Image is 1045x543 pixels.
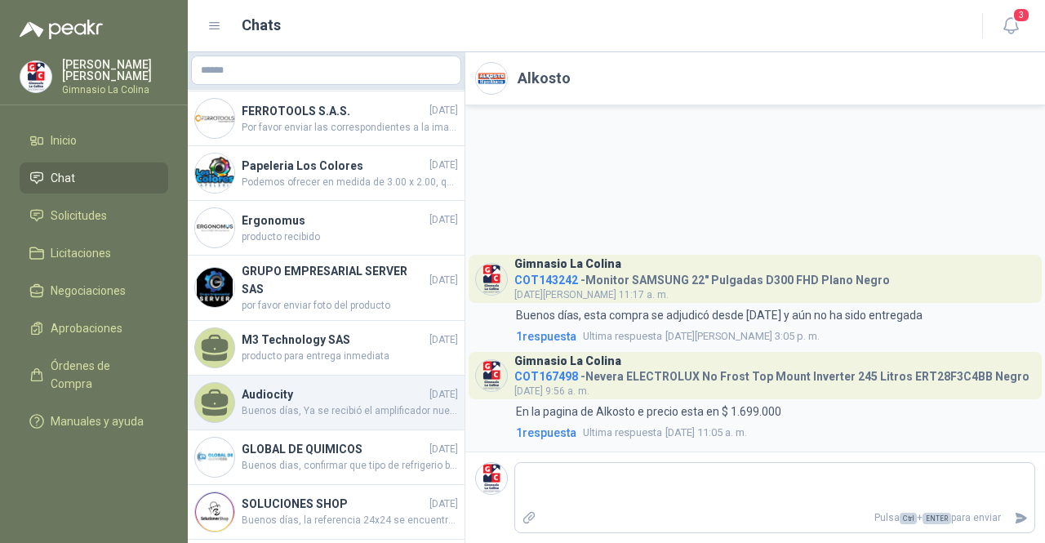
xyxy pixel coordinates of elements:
span: Negociaciones [51,282,126,300]
span: Aprobaciones [51,319,122,337]
img: Company Logo [476,63,507,94]
span: [DATE] [429,442,458,457]
p: Buenos días, esta compra se adjudicó desde [DATE] y aún no ha sido entregada [516,306,923,324]
h4: Ergonomus [242,211,426,229]
img: Company Logo [195,492,234,532]
span: Buenos días, Ya se recibió el amplificador nuevo, por favor programar la recolección del anterior [242,403,458,419]
img: Logo peakr [20,20,103,39]
span: [DATE] [429,387,458,403]
span: Por favor enviar las correspondientes a la imagen WhatsApp Image [DATE] 1.03.20 PM.jpeg [242,120,458,136]
p: [PERSON_NAME] [PERSON_NAME] [62,59,168,82]
span: [DATE] [429,158,458,173]
button: 3 [996,11,1025,41]
h4: M3 Technology SAS [242,331,426,349]
img: Company Logo [20,61,51,92]
h3: Gimnasio La Colina [514,357,621,366]
img: Company Logo [476,360,507,391]
img: Company Logo [195,438,234,477]
span: [DATE][PERSON_NAME] 3:05 p. m. [583,328,820,345]
span: Ultima respuesta [583,425,662,441]
span: Buenos dias, confirmar que tipo de refrigerio buscan? fecha? y presupuesto? [242,458,458,474]
span: [DATE] [429,273,458,288]
span: Ctrl [900,513,917,524]
span: producto recibido [242,229,458,245]
a: Chat [20,162,168,194]
a: Company LogoErgonomus[DATE]producto recibido [188,201,465,256]
h4: Papeleria Los Colores [242,157,426,175]
h4: GRUPO EMPRESARIAL SERVER SAS [242,262,426,298]
h4: - Nevera ELECTROLUX No Frost Top Mount Inverter 245 Litros ERT28F3C4BB Negro [514,366,1029,381]
h3: Gimnasio La Colina [514,260,621,269]
span: COT167498 [514,370,578,383]
span: Inicio [51,131,77,149]
span: producto para entrega inmediata [242,349,458,364]
span: [DATE] [429,212,458,228]
a: Audiocity[DATE]Buenos días, Ya se recibió el amplificador nuevo, por favor programar la recolecci... [188,376,465,430]
span: [DATE] [429,332,458,348]
label: Adjuntar archivos [515,504,543,532]
a: Licitaciones [20,238,168,269]
a: Company LogoPapeleria Los Colores[DATE]Podemos ofrecer en medida de 3.00 x 2.00, quedamos atentos... [188,146,465,201]
a: Company LogoGLOBAL DE QUIMICOS[DATE]Buenos dias, confirmar que tipo de refrigerio buscan? fecha? ... [188,430,465,485]
a: Solicitudes [20,200,168,231]
span: ENTER [923,513,951,524]
a: Company LogoSOLUCIONES SHOP[DATE]Buenos días, la referencia 24x24 se encuentra agotada, tenemos r... [188,485,465,540]
img: Company Logo [195,99,234,138]
a: Órdenes de Compra [20,350,168,399]
h1: Chats [242,14,281,37]
span: [DATE] 9:56 a. m. [514,385,589,397]
span: [DATE] [429,496,458,512]
p: Gimnasio La Colina [62,85,168,95]
img: Company Logo [476,264,507,295]
a: Manuales y ayuda [20,406,168,437]
h4: GLOBAL DE QUIMICOS [242,440,426,458]
span: [DATE] [429,103,458,118]
p: En la pagina de Alkosto e precio esta en $ 1.699.000 [516,403,781,421]
span: 3 [1012,7,1030,23]
span: Chat [51,169,75,187]
span: Órdenes de Compra [51,357,153,393]
a: Company LogoFERROTOOLS S.A.S.[DATE]Por favor enviar las correspondientes a la imagen WhatsApp Ima... [188,91,465,146]
span: Podemos ofrecer en medida de 3.00 x 2.00, quedamos atentos para cargar precio [242,175,458,190]
span: Solicitudes [51,207,107,225]
img: Company Logo [476,463,507,494]
a: Inicio [20,125,168,156]
h2: Alkosto [518,67,571,90]
a: Negociaciones [20,275,168,306]
span: Licitaciones [51,244,111,262]
span: 1 respuesta [516,327,576,345]
span: [DATE] 11:05 a. m. [583,425,747,441]
span: por favor enviar foto del producto [242,298,458,314]
h4: FERROTOOLS S.A.S. [242,102,426,120]
span: [DATE][PERSON_NAME] 11:17 a. m. [514,289,669,300]
img: Company Logo [195,154,234,193]
a: 1respuestaUltima respuesta[DATE][PERSON_NAME] 3:05 p. m. [513,327,1035,345]
img: Company Logo [195,208,234,247]
span: Manuales y ayuda [51,412,144,430]
span: Buenos días, la referencia 24x24 se encuentra agotada, tenemos referencia 20x20, solo [MEDICAL_DA... [242,513,458,528]
a: Aprobaciones [20,313,168,344]
a: 1respuestaUltima respuesta[DATE] 11:05 a. m. [513,424,1035,442]
span: Ultima respuesta [583,328,662,345]
h4: SOLUCIONES SHOP [242,495,426,513]
a: M3 Technology SAS[DATE]producto para entrega inmediata [188,321,465,376]
p: Pulsa + para enviar [543,504,1008,532]
img: Company Logo [195,268,234,307]
h4: - Monitor SAMSUNG 22" Pulgadas D300 FHD Plano Negro [514,269,890,285]
span: 1 respuesta [516,424,576,442]
button: Enviar [1007,504,1034,532]
h4: Audiocity [242,385,426,403]
a: Company LogoGRUPO EMPRESARIAL SERVER SAS[DATE]por favor enviar foto del producto [188,256,465,321]
span: COT143242 [514,274,578,287]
